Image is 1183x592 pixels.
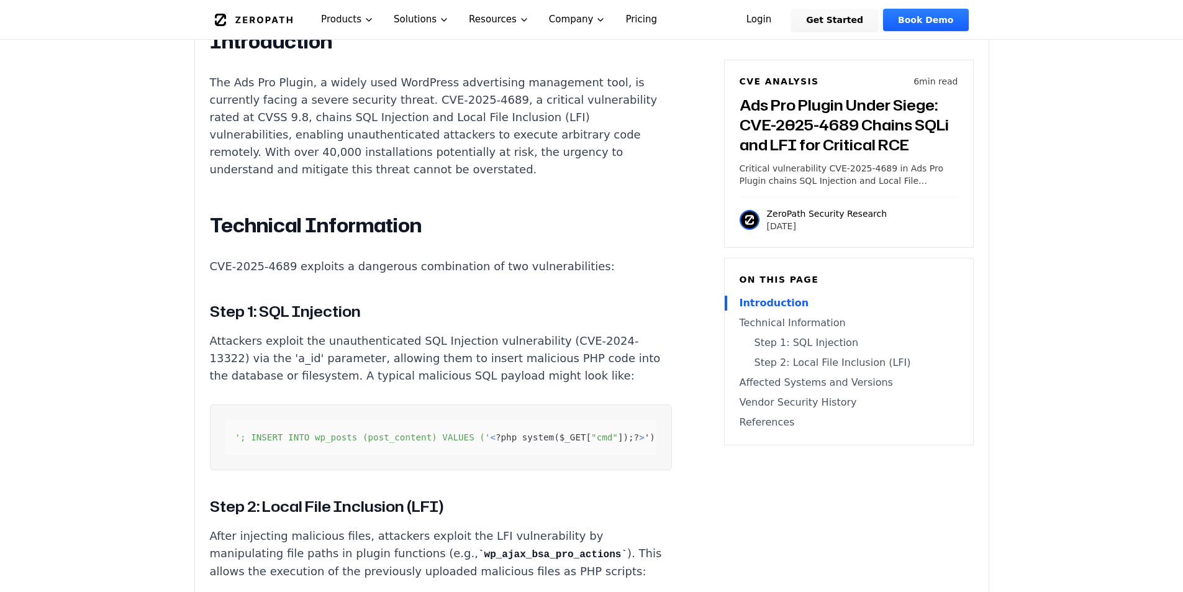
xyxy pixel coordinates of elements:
span: '; INSERT INTO wp_posts (post_content) VALUES (' [235,432,491,442]
span: ) [650,432,655,442]
span: ; [628,432,634,442]
span: ' [645,432,650,442]
h3: Ads Pro Plugin Under Siege: CVE-2025-4689 Chains SQLi and LFI for Critical RCE [740,95,958,155]
a: Get Started [791,9,878,31]
a: Book Demo [883,9,968,31]
p: After injecting malicious files, attackers exploit the LFI vulnerability by manipulating file pat... [210,527,672,580]
span: ) [623,432,628,442]
a: Introduction [740,296,958,311]
h6: CVE Analysis [740,75,819,88]
a: Technical Information [740,316,958,330]
p: CVE-2025-4689 exploits a dangerous combination of two vulnerabilities: [210,258,672,275]
span: < [490,432,496,442]
span: ; [655,432,661,442]
span: ? [634,432,640,442]
p: Attackers exploit the unauthenticated SQL Injection vulnerability (CVE-2024-13322) via the 'a_id'... [210,332,672,385]
p: 6 min read [913,75,958,88]
code: wp_ajax_bsa_pro_actions [478,549,627,560]
p: [DATE] [767,220,887,232]
h3: Step 2: Local File Inclusion (LFI) [210,495,672,517]
p: The Ads Pro Plugin, a widely used WordPress advertising management tool, is currently facing a se... [210,74,672,178]
span: ] [618,432,623,442]
span: [ [586,432,592,442]
a: Affected Systems and Versions [740,375,958,390]
a: Step 2: Local File Inclusion (LFI) [740,355,958,370]
img: ZeroPath Security Research [740,210,759,230]
span: ( [554,432,560,442]
span: "cmd" [591,432,618,442]
p: Critical vulnerability CVE-2025-4689 in Ads Pro Plugin chains SQL Injection and Local File Inclus... [740,162,958,187]
p: ZeroPath Security Research [767,207,887,220]
h3: Step 1: SQL Injection [210,300,672,322]
span: $_GET [560,432,586,442]
a: Step 1: SQL Injection [740,335,958,350]
a: References [740,415,958,430]
a: Vendor Security History [740,395,958,410]
span: ?php system [496,432,554,442]
h2: Technical Information [210,213,672,238]
span: > [639,432,645,442]
h2: Introduction [210,29,672,54]
a: Login [732,9,787,31]
h6: On this page [740,273,958,286]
